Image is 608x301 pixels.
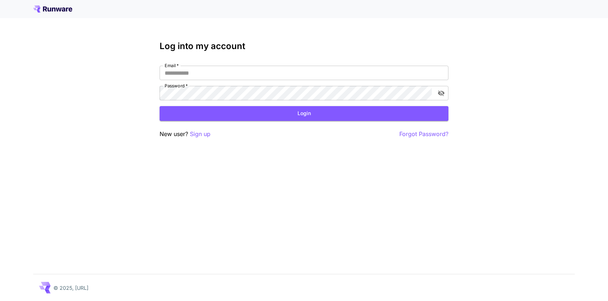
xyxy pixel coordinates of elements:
[190,130,210,139] button: Sign up
[165,62,179,69] label: Email
[53,284,88,292] p: © 2025, [URL]
[165,83,188,89] label: Password
[160,41,448,51] h3: Log into my account
[435,87,448,100] button: toggle password visibility
[160,106,448,121] button: Login
[160,130,210,139] p: New user?
[399,130,448,139] button: Forgot Password?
